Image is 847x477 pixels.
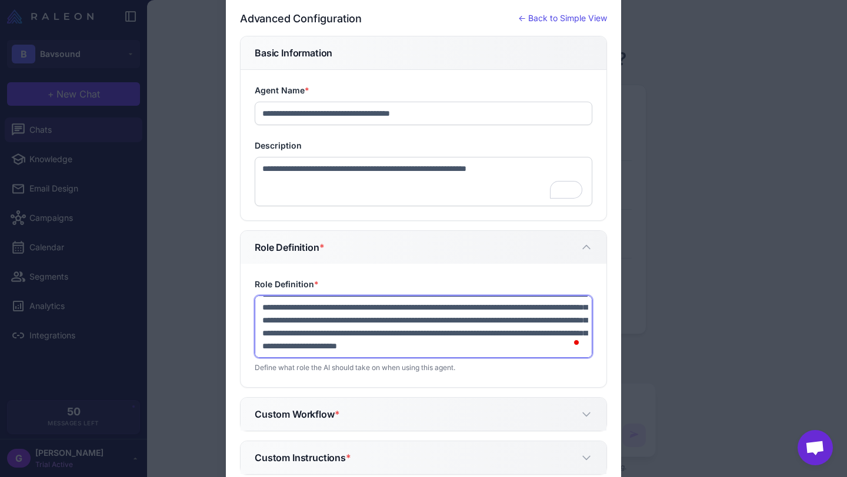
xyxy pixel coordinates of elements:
h4: Advanced Configuration [240,11,362,26]
button: Custom Instructions* [241,441,606,474]
p: Define what role the AI should take on when using this agent. [255,362,592,373]
button: Role Definition* [241,231,606,264]
h5: Basic Information [255,46,592,60]
button: ← Back to Simple View [518,12,607,25]
label: Description [255,139,592,152]
h5: Custom Instructions [255,451,351,465]
h5: Role Definition [255,240,324,254]
textarea: To enrich screen reader interactions, please activate Accessibility in Grammarly extension settings [255,157,592,206]
textarea: To enrich screen reader interactions, please activate Accessibility in Grammarly extension settings [255,295,592,358]
div: Open chat [798,430,833,465]
button: Custom Workflow* [241,398,606,431]
label: Role Definition [255,278,592,291]
label: Agent Name [255,84,592,97]
h5: Custom Workflow [255,407,339,421]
